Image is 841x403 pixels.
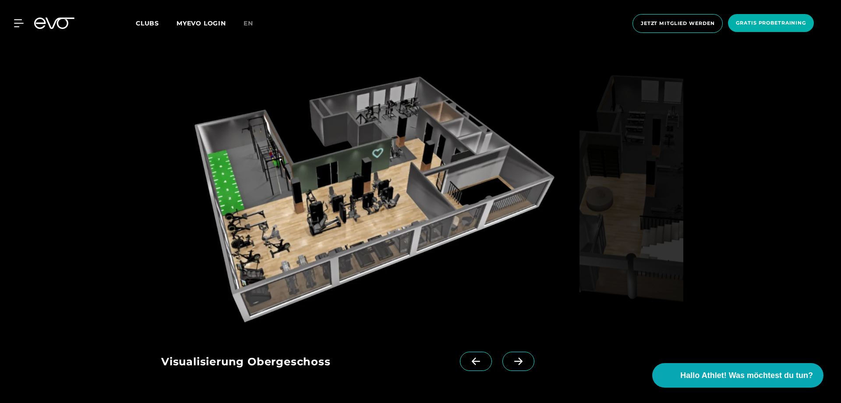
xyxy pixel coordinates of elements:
a: en [244,18,264,29]
span: en [244,19,253,27]
img: evofitness [580,61,683,331]
span: Clubs [136,19,159,27]
span: Gratis Probetraining [736,19,806,27]
a: Clubs [136,19,177,27]
button: Hallo Athlet! Was möchtest du tun? [652,363,823,388]
a: Gratis Probetraining [725,14,816,33]
a: MYEVO LOGIN [177,19,226,27]
span: Hallo Athlet! Was möchtest du tun? [680,370,813,382]
img: evofitness [161,61,576,331]
span: Jetzt Mitglied werden [641,20,714,27]
a: Jetzt Mitglied werden [630,14,725,33]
